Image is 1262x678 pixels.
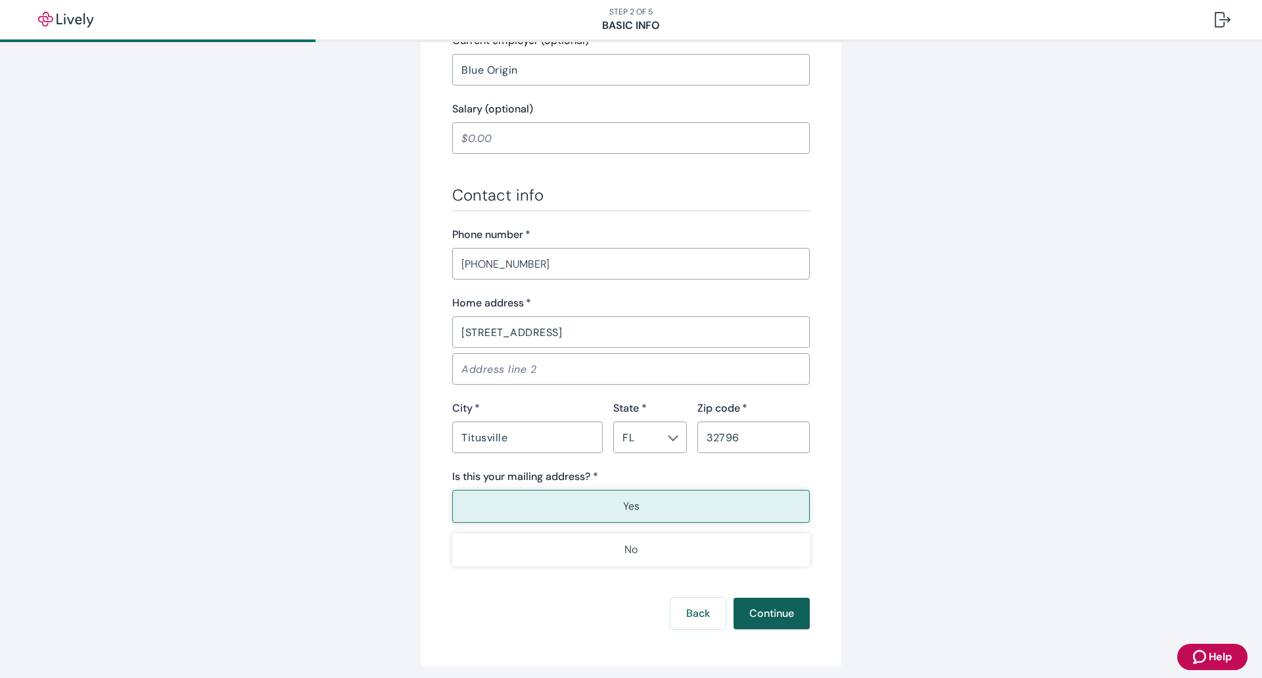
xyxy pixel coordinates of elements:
input: $0.00 [452,125,810,151]
input: City [452,424,603,450]
input: Address line 2 [452,356,810,382]
button: Back [670,598,726,629]
input: -- [617,428,661,447]
label: City [452,400,480,416]
label: Zip code [697,400,747,416]
button: Open [666,431,680,445]
input: Zip code [697,424,810,450]
svg: Zendesk support icon [1193,649,1209,665]
button: Zendesk support iconHelp [1177,644,1248,670]
button: Continue [734,598,810,629]
label: Salary (optional) [452,101,533,117]
svg: Chevron icon [668,433,678,443]
input: Address line 1 [452,319,810,345]
p: Yes [623,498,640,514]
p: No [624,542,638,558]
input: (555) 555-5555 [452,251,810,277]
span: Help [1209,649,1232,665]
button: No [452,533,810,566]
label: State * [613,400,647,416]
label: Phone number [452,227,530,243]
label: Is this your mailing address? * [452,469,598,485]
img: Lively [29,12,103,28]
button: Yes [452,490,810,523]
label: Home address [452,295,531,311]
button: Log out [1204,4,1241,36]
h3: Contact info [452,185,810,205]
